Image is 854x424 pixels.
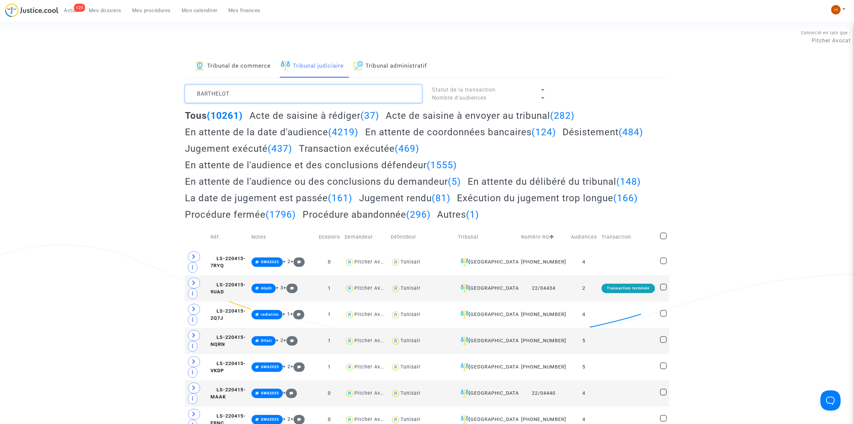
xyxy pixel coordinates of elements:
[345,310,354,320] img: icon-user.svg
[437,209,479,220] h2: Autres
[386,110,575,121] h2: Acte de saisine à envoyer au tribunal
[342,225,388,249] td: Demandeur
[281,61,290,70] img: icon-faciliter-sm.svg
[261,365,279,369] span: GWA2025
[569,302,599,328] td: 4
[354,259,391,265] div: Pitcher Avocat
[569,249,599,275] td: 4
[461,258,469,266] img: icon-faciliter-sm.svg
[276,285,283,291] span: + 3
[432,95,487,101] span: Nombre d'audiences
[127,5,176,15] a: Mes procédures
[400,259,421,265] div: Tunisair
[283,416,290,422] span: + 2
[391,336,400,346] img: icon-user.svg
[299,143,419,154] h2: Transaction exécutée
[458,337,516,345] div: [GEOGRAPHIC_DATA]
[316,302,342,328] td: 1
[210,282,246,295] span: LS-220415-9UAD
[210,361,246,374] span: LS-220415-VKDP
[359,192,451,204] h2: Jugement rendu
[182,7,218,13] span: Mon calendrier
[613,192,638,204] span: (166)
[64,7,78,13] span: Actus
[345,257,354,267] img: icon-user.svg
[185,143,292,154] h2: Jugement exécuté
[400,364,421,370] div: Tunisair
[345,389,354,398] img: icon-user.svg
[261,260,279,264] span: GWA2025
[395,143,419,154] span: (469)
[89,7,121,13] span: Mes dossiers
[354,55,427,78] a: Tribunal administratif
[208,225,249,249] td: Réf.
[207,110,243,121] span: (10261)
[391,389,400,398] img: icon-user.svg
[550,110,575,121] span: (282)
[461,416,469,424] img: icon-faciliter-sm.svg
[185,110,243,121] h2: Tous
[569,328,599,354] td: 5
[261,312,279,317] span: radiation
[345,284,354,293] img: icon-user.svg
[5,3,59,17] img: jc-logo.svg
[391,284,400,293] img: icon-user.svg
[195,61,204,70] img: icon-banque.svg
[391,362,400,372] img: icon-user.svg
[283,390,297,396] span: +
[354,61,363,70] img: icon-archive.svg
[458,363,516,371] div: [GEOGRAPHIC_DATA]
[365,126,556,138] h2: En attente de coordonnées bancaires
[391,257,400,267] img: icon-user.svg
[303,209,431,220] h2: Procédure abandonnée
[457,192,638,204] h2: Exécution du jugement trop longue
[290,416,305,422] span: +
[316,225,342,249] td: Dossiers
[249,225,316,249] td: Notes
[185,159,457,171] h2: En attente de l'audience et des conclusions défendeur
[354,417,391,422] div: Pitcher Avocat
[176,5,223,15] a: Mon calendrier
[400,338,421,344] div: Tunisair
[461,389,469,397] img: icon-faciliter-sm.svg
[458,258,516,266] div: [GEOGRAPHIC_DATA]
[519,225,569,249] td: Numéro RG
[569,225,599,249] td: Audiences
[261,417,279,422] span: GWA2025
[569,275,599,302] td: 2
[261,286,272,290] span: dépôt
[432,192,451,204] span: (81)
[290,364,305,369] span: +
[185,192,352,204] h2: La date de jugement est passée
[569,380,599,407] td: 4
[210,308,246,321] span: LS-220415-2Q7J
[354,364,391,370] div: Pitcher Avocat
[519,380,569,407] td: 22/04440
[461,311,469,319] img: icon-faciliter-sm.svg
[562,126,643,138] h2: Désistement
[427,160,457,171] span: (1555)
[569,354,599,380] td: 5
[400,417,421,422] div: Tunisair
[458,416,516,424] div: [GEOGRAPHIC_DATA]
[210,387,246,400] span: LS-220415-MAAK
[261,391,279,395] span: GWA2025
[185,176,461,187] h2: En attente de l'audience ou des conclusions du demandeur
[316,380,342,407] td: 0
[328,127,358,138] span: (4219)
[345,336,354,346] img: icon-user.svg
[228,7,261,13] span: Mes finances
[316,354,342,380] td: 1
[354,312,391,317] div: Pitcher Avocat
[532,127,556,138] span: (124)
[185,209,296,220] h2: Procédure fermée
[360,110,379,121] span: (37)
[601,284,655,293] div: Transaction terminée
[458,311,516,319] div: [GEOGRAPHIC_DATA]
[519,249,569,275] td: [PHONE_NUMBER]
[820,390,841,411] iframe: Help Scout Beacon - Open
[354,338,391,344] div: Pitcher Avocat
[266,209,296,220] span: (1796)
[388,225,456,249] td: Défendeur
[599,225,658,249] td: Transaction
